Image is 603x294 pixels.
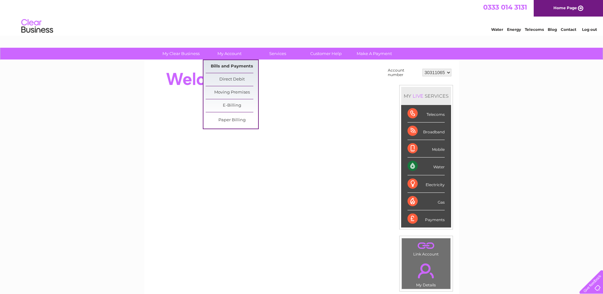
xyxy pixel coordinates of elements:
[411,93,425,99] div: LIVE
[300,48,352,59] a: Customer Help
[525,27,544,32] a: Telecoms
[408,175,445,193] div: Electricity
[582,27,597,32] a: Log out
[548,27,557,32] a: Blog
[348,48,401,59] a: Make A Payment
[408,210,445,227] div: Payments
[206,60,258,73] a: Bills and Payments
[403,240,449,251] a: .
[401,258,451,289] td: My Details
[491,27,503,32] a: Water
[408,193,445,210] div: Gas
[21,17,53,36] img: logo.png
[408,140,445,157] div: Mobile
[401,238,451,258] td: Link Account
[408,157,445,175] div: Water
[386,66,421,79] td: Account number
[401,87,451,105] div: MY SERVICES
[155,48,207,59] a: My Clear Business
[152,3,452,31] div: Clear Business is a trading name of Verastar Limited (registered in [GEOGRAPHIC_DATA] No. 3667643...
[203,48,256,59] a: My Account
[206,73,258,86] a: Direct Debit
[403,260,449,282] a: .
[507,27,521,32] a: Energy
[206,114,258,127] a: Paper Billing
[206,99,258,112] a: E-Billing
[206,86,258,99] a: Moving Premises
[408,105,445,122] div: Telecoms
[483,3,527,11] a: 0333 014 3131
[561,27,576,32] a: Contact
[251,48,304,59] a: Services
[408,122,445,140] div: Broadband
